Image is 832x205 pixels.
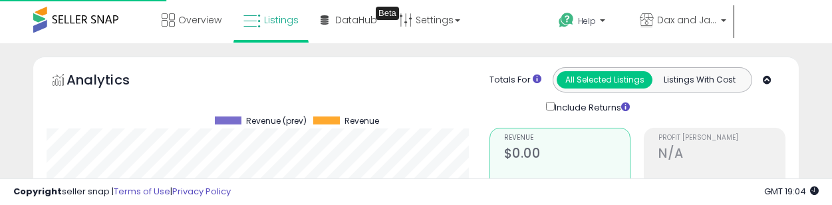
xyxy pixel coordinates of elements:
[489,74,541,87] div: Totals For
[178,13,221,27] span: Overview
[578,15,596,27] span: Help
[504,146,630,164] h2: $0.00
[172,185,231,198] a: Privacy Policy
[764,185,819,198] span: 2025-09-13 19:04 GMT
[335,13,377,27] span: DataHub
[652,71,748,89] button: Listings With Cost
[658,146,785,164] h2: N/A
[345,116,379,126] span: Revenue
[67,71,156,93] h5: Analytics
[246,116,307,126] span: Revenue (prev)
[13,186,231,198] div: seller snap | |
[504,134,630,142] span: Revenue
[536,99,646,114] div: Include Returns
[13,185,62,198] strong: Copyright
[557,71,652,89] button: All Selected Listings
[264,13,299,27] span: Listings
[658,134,785,142] span: Profit [PERSON_NAME]
[548,2,628,43] a: Help
[657,13,717,27] span: Dax and Jade Co.
[114,185,170,198] a: Terms of Use
[558,12,575,29] i: Get Help
[376,7,399,20] div: Tooltip anchor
